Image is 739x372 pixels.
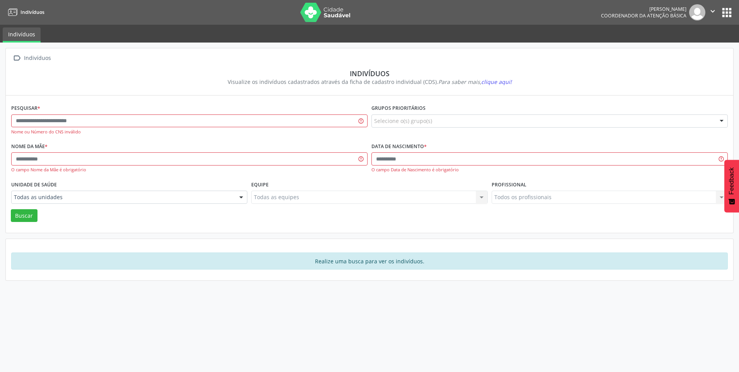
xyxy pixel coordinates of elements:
[601,12,686,19] span: Coordenador da Atenção Básica
[11,102,40,114] label: Pesquisar
[11,209,37,222] button: Buscar
[720,6,734,19] button: apps
[438,78,512,85] i: Para saber mais,
[492,179,526,191] label: Profissional
[3,27,41,43] a: Indivíduos
[11,179,57,191] label: Unidade de saúde
[11,141,48,153] label: Nome da mãe
[601,6,686,12] div: [PERSON_NAME]
[22,53,52,64] div: Indivíduos
[11,167,368,173] div: O campo Nome da Mãe é obrigatório
[5,6,44,19] a: Indivíduos
[17,69,722,78] div: Indivíduos
[17,78,722,86] div: Visualize os indivíduos cadastrados através da ficha de cadastro individual (CDS).
[689,4,705,20] img: img
[11,253,728,270] div: Realize uma busca para ver os indivíduos.
[374,117,432,125] span: Selecione o(s) grupo(s)
[481,78,512,85] span: clique aqui!
[251,179,269,191] label: Equipe
[708,7,717,15] i: 
[371,102,426,114] label: Grupos prioritários
[20,9,44,15] span: Indivíduos
[11,53,22,64] i: 
[11,129,368,135] div: Nome ou Número do CNS inválido
[14,193,232,201] span: Todas as unidades
[371,141,427,153] label: Data de nascimento
[728,167,735,195] span: Feedback
[11,53,52,64] a:  Indivíduos
[371,167,728,173] div: O campo Data de Nascimento é obrigatório
[705,4,720,20] button: 
[724,160,739,212] button: Feedback - Mostrar pesquisa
